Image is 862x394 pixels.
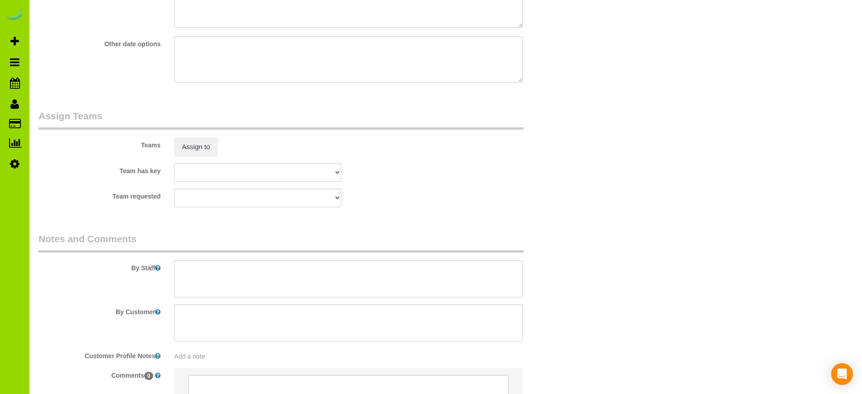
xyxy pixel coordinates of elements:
[39,232,524,253] legend: Notes and Comments
[32,36,167,49] label: Other date options
[32,163,167,175] label: Team has key
[144,372,154,380] span: 0
[32,260,167,272] label: By Staff
[39,109,524,130] legend: Assign Teams
[174,137,218,156] button: Assign to
[32,304,167,316] label: By Customer
[32,189,167,201] label: Team requested
[32,348,167,360] label: Customer Profile Notes
[831,363,853,385] div: Open Intercom Messenger
[174,353,205,360] span: Add a note
[5,9,24,22] img: Automaid Logo
[32,137,167,150] label: Teams
[32,368,167,380] label: Comments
